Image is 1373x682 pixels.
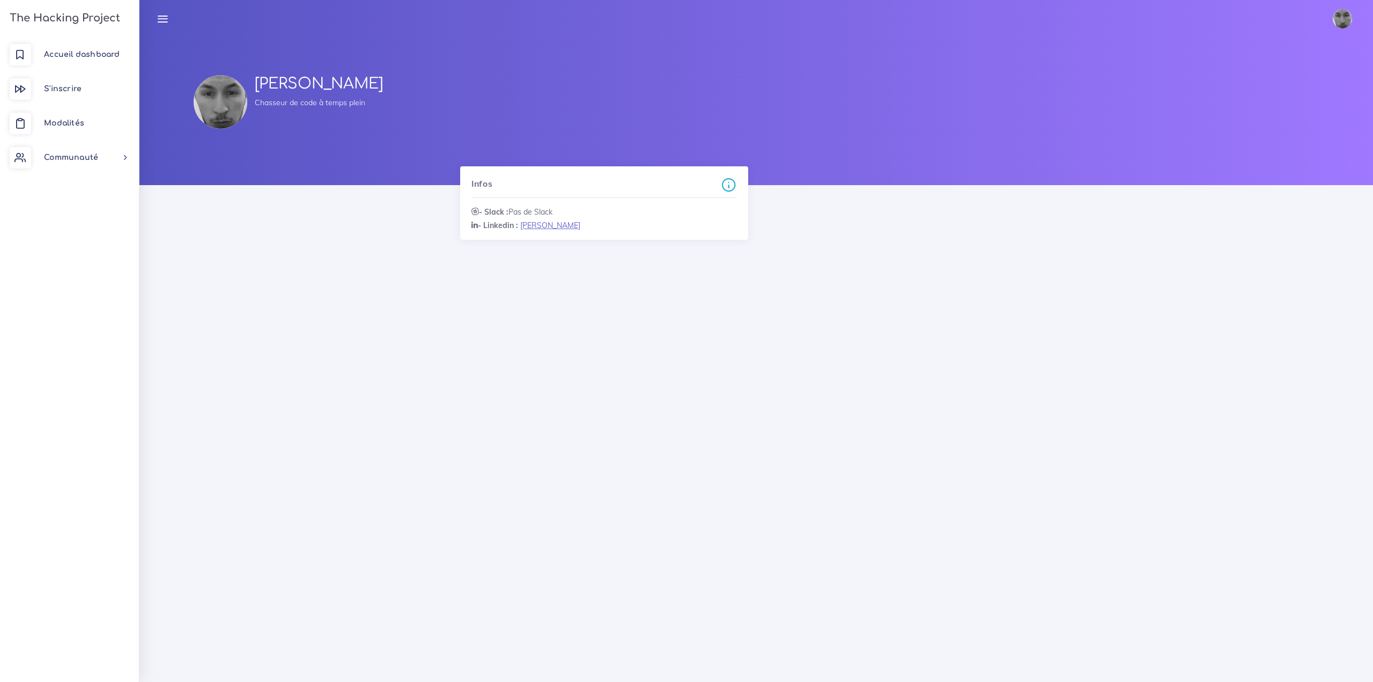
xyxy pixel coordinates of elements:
span: Accueil dashboard [44,50,120,58]
span: Communauté [44,153,98,162]
strong: - Slack : [471,207,508,217]
div: Infos [471,178,737,190]
span: Modalités [44,119,84,127]
img: jvsd7veyk3dwmpiobnc8.jpg [194,75,247,129]
strong: - Linkedin : [471,221,518,230]
li: Pas de Slack [471,206,748,219]
img: jvsd7veyk3dwmpiobnc8.jpg [1333,9,1352,28]
p: Chasseur de code à temps plein [255,97,921,108]
a: [PERSON_NAME] [520,221,580,230]
h3: The Hacking Project [6,12,120,24]
span: S'inscrire [44,85,82,93]
h3: [PERSON_NAME] [255,75,921,93]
